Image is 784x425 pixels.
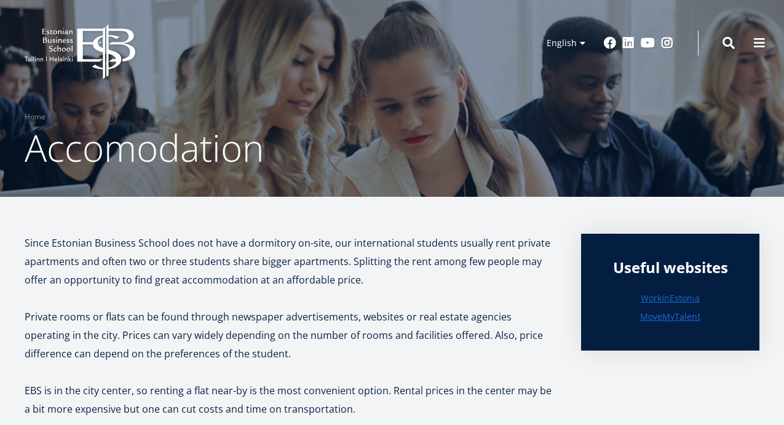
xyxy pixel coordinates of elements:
a: Linkedin [622,37,635,49]
a: Facebook [604,37,616,49]
p: Private rooms or flats can be found through newspaper advertisements, websites or real estate age... [25,308,556,363]
a: Youtube [641,37,655,49]
div: Useful websites [606,258,735,277]
a: WorkInEstonia [641,289,700,308]
a: Instagram [661,37,673,49]
span: Accomodation [25,122,264,173]
p: Since Estonian Business School does not have a dormitory on-site, our international students usua... [25,234,556,289]
p: EBS is in the city center, so renting a flat near-by is the most convenient option. Rental prices... [25,381,556,418]
a: MoveMyTalent [640,308,700,326]
a: Home [25,111,46,123]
